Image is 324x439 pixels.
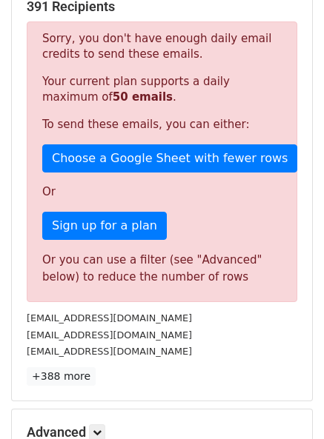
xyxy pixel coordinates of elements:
small: [EMAIL_ADDRESS][DOMAIN_NAME] [27,346,192,357]
iframe: Chat Widget [250,368,324,439]
div: Or you can use a filter (see "Advanced" below) to reduce the number of rows [42,252,282,285]
p: Sorry, you don't have enough daily email credits to send these emails. [42,31,282,62]
a: +388 more [27,367,96,386]
p: Your current plan supports a daily maximum of . [42,74,282,105]
a: Sign up for a plan [42,212,167,240]
small: [EMAIL_ADDRESS][DOMAIN_NAME] [27,312,192,324]
p: To send these emails, you can either: [42,117,282,133]
p: Or [42,184,282,200]
strong: 50 emails [113,90,173,104]
a: Choose a Google Sheet with fewer rows [42,144,297,172]
small: [EMAIL_ADDRESS][DOMAIN_NAME] [27,329,192,341]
